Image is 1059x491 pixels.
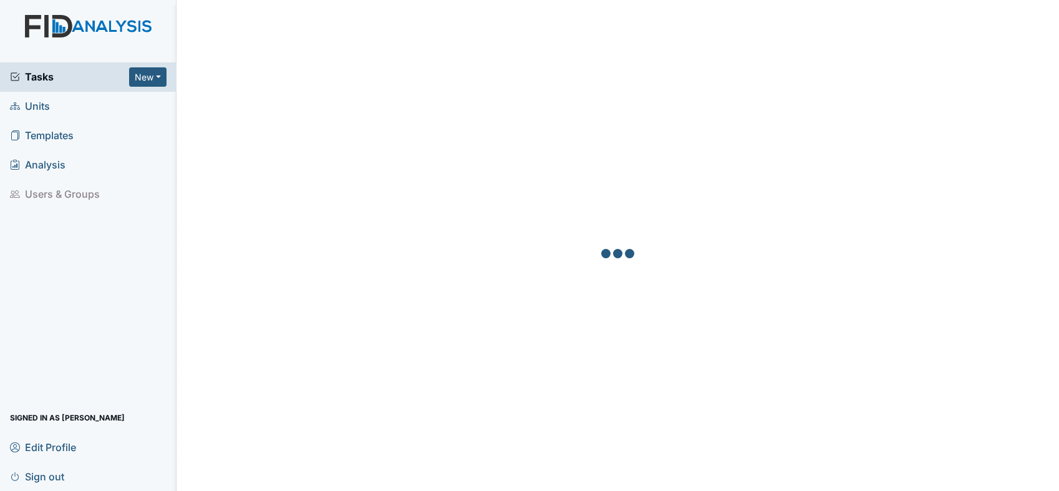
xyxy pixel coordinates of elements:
[10,467,64,486] span: Sign out
[10,437,76,457] span: Edit Profile
[10,69,129,84] a: Tasks
[10,126,74,145] span: Templates
[129,67,167,87] button: New
[10,408,125,427] span: Signed in as [PERSON_NAME]
[10,155,65,175] span: Analysis
[10,97,50,116] span: Units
